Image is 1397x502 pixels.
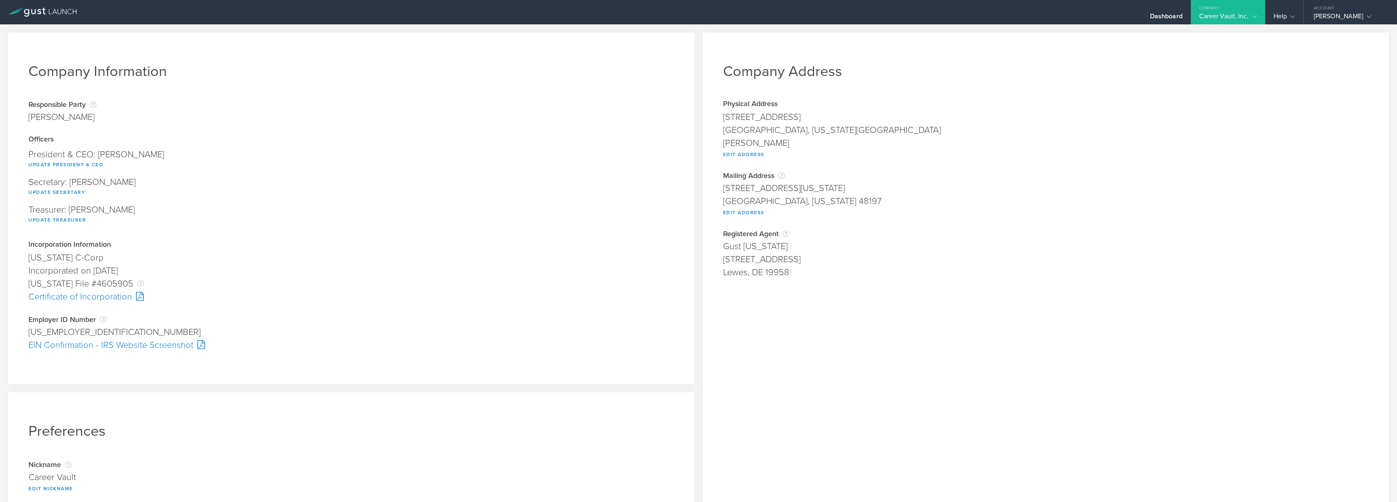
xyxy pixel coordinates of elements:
div: Incorporation Information [28,241,674,249]
button: Update President & CEO [28,160,103,170]
button: Update Secretary [28,187,85,197]
div: [PERSON_NAME] [723,137,1369,150]
button: Update Treasurer [28,215,86,225]
div: Nickname [28,461,674,469]
div: Secretary: [PERSON_NAME] [28,174,674,201]
div: Employer ID Number [28,315,674,324]
div: [US_EMPLOYER_IDENTIFICATION_NUMBER] [28,326,674,339]
div: Help [1274,12,1295,24]
div: [US_STATE] File #4605905 [28,277,674,290]
h1: Company Address [723,63,1369,80]
div: Incorporated on [DATE] [28,264,674,277]
div: President & CEO: [PERSON_NAME] [28,146,674,174]
div: [STREET_ADDRESS] [723,111,1369,124]
button: Edit Address [723,150,765,159]
div: Responsible Party [28,100,96,109]
div: [STREET_ADDRESS] [723,253,1369,266]
div: Physical Address [723,100,1369,109]
div: Certificate of Incorporation [28,290,674,303]
div: [GEOGRAPHIC_DATA], [US_STATE] 48197 [723,195,1369,208]
div: Lewes, DE 19958 [723,266,1369,279]
div: Gust [US_STATE] [723,240,1369,253]
div: [US_STATE] C-Corp [28,251,674,264]
div: Registered Agent [723,230,1369,238]
div: Treasurer: [PERSON_NAME] [28,201,674,229]
button: Edit Nickname [28,484,73,493]
h1: Preferences [28,422,674,440]
div: Career Vault [28,471,674,484]
div: [PERSON_NAME] [28,111,96,124]
div: EIN Confirmation - IRS Website Screenshot [28,339,674,352]
div: Career Vault, Inc. [1199,12,1257,24]
div: [PERSON_NAME] [1314,12,1383,24]
div: [STREET_ADDRESS][US_STATE] [723,182,1369,195]
div: Mailing Address [723,172,1369,180]
div: Officers [28,136,674,144]
div: [GEOGRAPHIC_DATA], [US_STATE][GEOGRAPHIC_DATA] [723,124,1369,137]
button: Edit Address [723,208,765,217]
iframe: Chat Widget [1356,463,1397,502]
div: Dashboard [1150,12,1183,24]
h1: Company Information [28,63,674,80]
